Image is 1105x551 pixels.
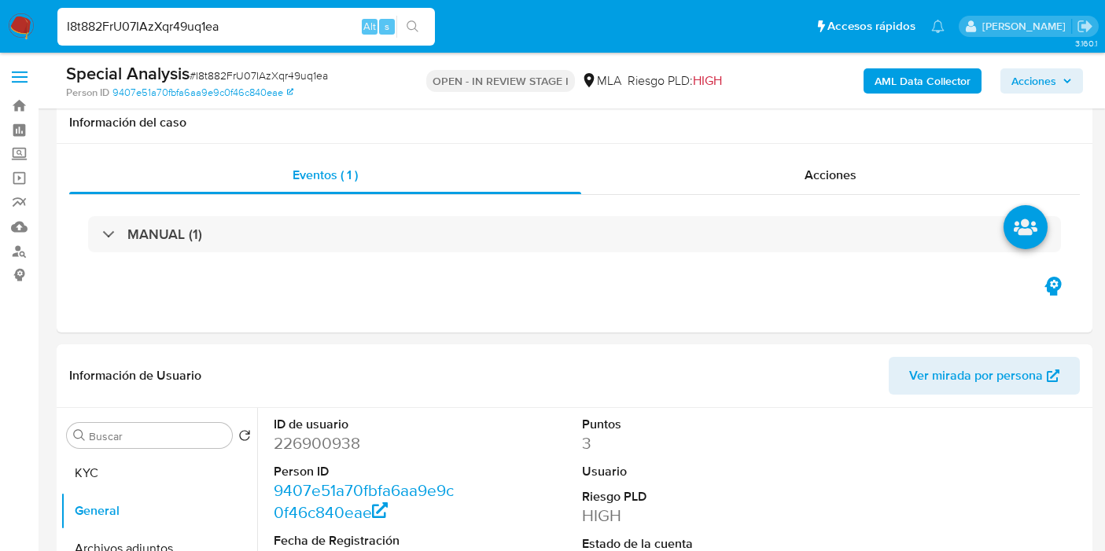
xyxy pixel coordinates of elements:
h1: Información de Usuario [69,368,201,384]
span: Acciones [805,166,856,184]
span: Accesos rápidos [827,18,915,35]
span: Acciones [1011,68,1056,94]
button: KYC [61,454,257,492]
button: Buscar [73,429,86,442]
input: Buscar usuario o caso... [57,17,435,37]
p: OPEN - IN REVIEW STAGE I [426,70,575,92]
b: Person ID [66,86,109,100]
dt: Fecha de Registración [274,532,464,549]
button: Volver al orden por defecto [238,429,251,446]
b: AML Data Collector [875,68,971,94]
p: micaelaestefania.gonzalez@mercadolibre.com [982,19,1071,34]
a: Notificaciones [931,20,945,33]
dt: Usuario [582,463,772,480]
h3: MANUAL (1) [127,226,202,243]
button: Acciones [1000,68,1083,94]
dd: 226900938 [274,432,464,454]
input: Buscar [89,429,226,443]
span: s [385,19,389,34]
span: # I8t882FrU07IAzXqr49uq1ea [190,68,328,83]
div: MLA [581,72,621,90]
dt: Person ID [274,463,464,480]
button: AML Data Collector [864,68,982,94]
dd: HIGH [582,505,772,527]
dt: ID de usuario [274,416,464,433]
button: General [61,492,257,530]
dd: 3 [582,432,772,454]
button: Ver mirada por persona [889,357,1080,395]
span: Alt [363,19,376,34]
dt: Riesgo PLD [582,488,772,505]
a: 9407e51a70fbfa6aa9e9c0f46c840eae [112,86,293,100]
a: Salir [1077,18,1093,35]
a: 9407e51a70fbfa6aa9e9c0f46c840eae [274,479,454,523]
h1: Información del caso [69,115,1080,130]
span: Eventos ( 1 ) [293,166,358,184]
span: HIGH [693,72,722,90]
b: Special Analysis [66,61,190,86]
span: Riesgo PLD: [628,72,722,90]
div: MANUAL (1) [88,216,1061,252]
button: search-icon [396,16,429,38]
span: Ver mirada por persona [909,357,1043,395]
dt: Puntos [582,416,772,433]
